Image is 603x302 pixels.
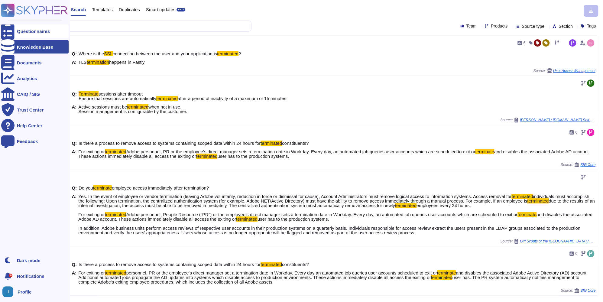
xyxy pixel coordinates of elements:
[79,51,104,56] span: Where is the
[500,239,595,244] span: Source:
[491,24,507,28] span: Products
[500,118,595,122] span: Source:
[72,60,76,64] b: A:
[575,131,577,134] span: 0
[17,108,44,112] div: Trust Center
[533,68,595,73] span: Source:
[113,51,217,56] span: connection between the user and your application is
[78,216,580,235] span: user has to the production systems. In addition, Adobe business units perform access reviews of r...
[78,270,588,280] span: and disables the associated Adobe Active Directory (AD) account. Additional automated jobs propag...
[92,7,112,12] span: Templates
[1,40,69,54] a: Knowledge Base
[78,60,87,65] span: TLS
[146,7,176,12] span: Smart updates
[105,212,126,217] mark: terminated
[126,212,517,217] span: Adobe personnel, People Resource ("PR") or the employee’s direct manager sets a termination date ...
[17,139,38,144] div: Feedback
[580,163,595,167] span: SIG Core
[282,262,309,267] span: constituents?
[104,51,112,56] mark: SSL
[517,212,537,217] mark: terminate
[78,275,579,284] span: user has. The PR system automatically notifies management to complete Adobe's exiting employee pr...
[1,56,69,69] a: Documents
[78,270,105,275] span: For exiting or
[17,258,41,263] div: Dark mode
[520,239,595,243] span: Girl Scouts of the [GEOGRAPHIC_DATA] / GSUSA RFP Attachment C Vendor Security Questionnaire
[78,194,589,203] span: individuals must accomplish the following: Upon termination, the centralized authentication syste...
[72,186,77,190] b: Q:
[553,69,595,73] span: User Access Management
[78,212,592,222] span: and disables the associated Adobe AD account. These actions immediately disable all access the ex...
[126,149,475,154] span: Adobe personnel, PR or the employee’s direct manager sets a termination date in Workday. Every da...
[78,149,590,159] span: and disables the associated Adobe AD account. These actions immediately disable all access the ex...
[79,185,93,190] span: Do you
[466,24,477,28] span: Team
[78,149,105,154] span: For exiting or
[72,141,77,145] b: Q:
[109,60,145,65] span: happens in Fastly
[17,274,44,278] span: Notifications
[561,162,595,167] span: Source:
[126,270,437,275] span: personnel, PR or the employee's direct manager set a termination date in Workday. Every day an au...
[178,96,286,101] span: after a period of inactivity of a maximum of 15 minutes
[17,45,53,49] div: Knowledge Base
[196,154,218,159] mark: terminated
[2,286,13,297] img: user
[72,271,76,284] b: A:
[72,149,76,158] b: A:
[561,288,595,293] span: Source:
[105,149,126,154] mark: terminated
[78,104,127,109] span: Active sessions must be
[79,91,156,101] span: sessions after timeout Ensure that sessions are automatically
[261,262,282,267] mark: terminated
[1,72,69,85] a: Analytics
[1,24,69,38] a: Questionnaires
[9,274,12,277] div: 9+
[580,289,595,292] span: SIG Core
[217,51,238,56] mark: terminated
[17,60,42,65] div: Documents
[559,24,573,28] span: Section
[1,87,69,101] a: CAIQ / SIG
[71,7,86,12] span: Search
[1,119,69,132] a: Help Center
[522,24,544,28] span: Source type
[72,92,77,101] b: Q:
[475,149,494,154] mark: terminate
[24,21,245,31] input: Search a question or template...
[1,285,18,298] button: user
[431,275,452,280] mark: terminated
[78,198,595,208] span: due to the results of an internal investigation, the access must be able to be removed immediatel...
[17,76,37,81] div: Analytics
[79,262,261,267] span: Is there a process to remove access to systems containing scoped data within 24 hours for
[79,91,99,96] mark: Terminate
[587,39,594,47] img: user
[72,262,77,267] b: Q:
[72,51,77,56] b: Q:
[156,96,178,101] mark: terminated
[587,24,596,28] span: Tags
[511,194,533,199] mark: terminated
[520,118,595,122] span: [PERSON_NAME] / [DOMAIN_NAME] Self Assessment[59]
[238,51,241,56] span: ?
[17,29,50,34] div: Questionnaires
[72,194,76,235] b: A:
[236,216,258,222] mark: terminated
[127,104,148,109] mark: terminated
[282,141,309,146] span: constituents?
[437,270,456,275] mark: terminate
[1,103,69,116] a: Trust Center
[575,252,577,255] span: 0
[261,141,282,146] mark: terminated
[177,8,185,11] div: BETA
[119,7,140,12] span: Duplicates
[17,123,42,128] div: Help Center
[1,135,69,148] a: Feedback
[112,185,209,190] span: employee access immediately after termination?
[105,270,126,275] mark: terminated
[395,203,417,208] mark: terminated
[18,290,32,294] span: Profile
[527,198,549,203] mark: terminated
[78,104,187,114] span: when not in use. Session management is configurable by the customer.
[17,92,40,96] div: CAIQ / SIG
